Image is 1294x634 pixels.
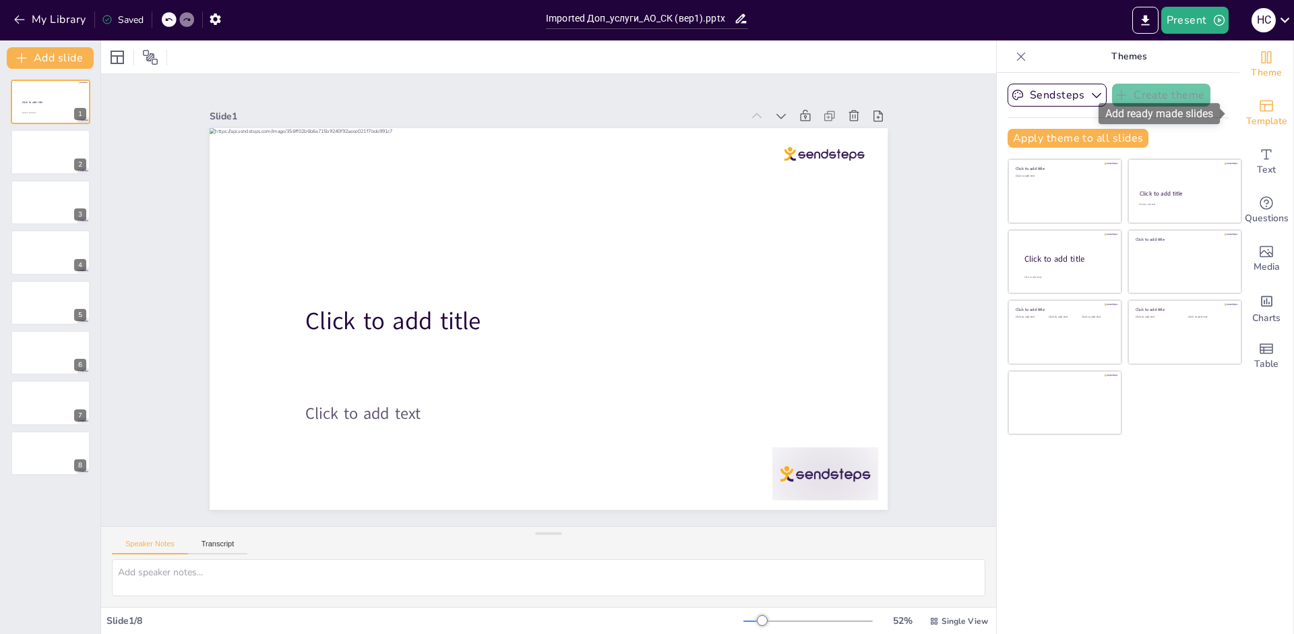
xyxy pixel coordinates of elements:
[1239,138,1293,186] div: Add text boxes
[106,614,743,627] div: Slide 1 / 8
[74,409,86,422] div: 7
[74,359,86,371] div: 6
[1132,7,1159,34] button: Export to PowerPoint
[22,100,43,105] span: Click to add title
[1016,175,1112,178] div: Click to add text
[1239,89,1293,138] div: Add ready made slides
[1239,40,1293,89] div: Change the overall theme
[11,180,90,225] div: https://cdn.sendsteps.com/images/logo/sendsteps_logo_white.pnghttps://cdn.sendsteps.com/images/lo...
[74,208,86,221] div: 3
[1257,163,1276,177] span: Text
[1016,166,1112,171] div: Click to add title
[74,108,86,120] div: 1
[11,281,90,325] div: https://cdn.sendsteps.com/images/logo/sendsteps_logo_white.pnghttps://cdn.sendsteps.com/images/lo...
[188,540,248,554] button: Transcript
[1136,236,1232,241] div: Click to add title
[74,259,86,271] div: 4
[1024,254,1111,265] div: Click to add title
[102,13,144,26] div: Saved
[11,380,90,425] div: 7
[1016,307,1112,312] div: Click to add title
[1239,186,1293,235] div: Get real-time input from your audience
[1024,276,1109,279] div: Click to add body
[112,540,188,554] button: Speaker Notes
[305,305,481,338] span: Click to add title
[11,80,90,124] div: https://cdn.sendsteps.com/images/logo/sendsteps_logo_white.pnghttps://cdn.sendsteps.com/images/lo...
[1239,235,1293,283] div: Add images, graphics, shapes or video
[1139,203,1229,206] div: Click to add text
[74,309,86,321] div: 5
[1161,7,1229,34] button: Present
[1252,8,1276,32] div: Н С
[11,431,90,475] div: 8
[10,9,92,30] button: My Library
[1008,129,1148,148] button: Apply theme to all slides
[1245,211,1289,226] span: Questions
[1246,114,1287,129] span: Template
[1254,357,1278,372] span: Table
[1252,7,1276,34] button: Н С
[1112,84,1210,107] button: Create theme
[106,47,128,68] div: Layout
[1140,190,1229,198] div: Click to add title
[22,112,36,115] span: Click to add text
[1032,40,1226,73] p: Themes
[1251,65,1282,80] span: Theme
[305,403,421,424] span: Click to add text
[1254,260,1280,275] span: Media
[210,110,742,123] div: Slide 1
[7,47,94,69] button: Add slide
[942,616,988,627] span: Single View
[1252,311,1281,326] span: Charts
[1099,103,1220,124] div: Add ready made slides
[1016,316,1046,319] div: Click to add text
[546,9,734,28] input: Insert title
[1239,283,1293,332] div: Add charts and graphs
[74,459,86,471] div: 8
[142,49,158,65] span: Position
[1008,84,1107,107] button: Sendsteps
[1136,307,1232,312] div: Click to add title
[11,330,90,375] div: https://cdn.sendsteps.com/images/logo/sendsteps_logo_white.pnghttps://cdn.sendsteps.com/images/lo...
[1049,316,1079,319] div: Click to add text
[74,158,86,171] div: 2
[1136,316,1178,319] div: Click to add text
[1082,316,1112,319] div: Click to add text
[11,129,90,174] div: https://cdn.sendsteps.com/images/logo/sendsteps_logo_white.pnghttps://cdn.sendsteps.com/images/lo...
[11,230,90,275] div: https://cdn.sendsteps.com/images/logo/sendsteps_logo_white.pnghttps://cdn.sendsteps.com/images/lo...
[1188,316,1231,319] div: Click to add text
[1239,332,1293,380] div: Add a table
[886,614,919,627] div: 52 %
